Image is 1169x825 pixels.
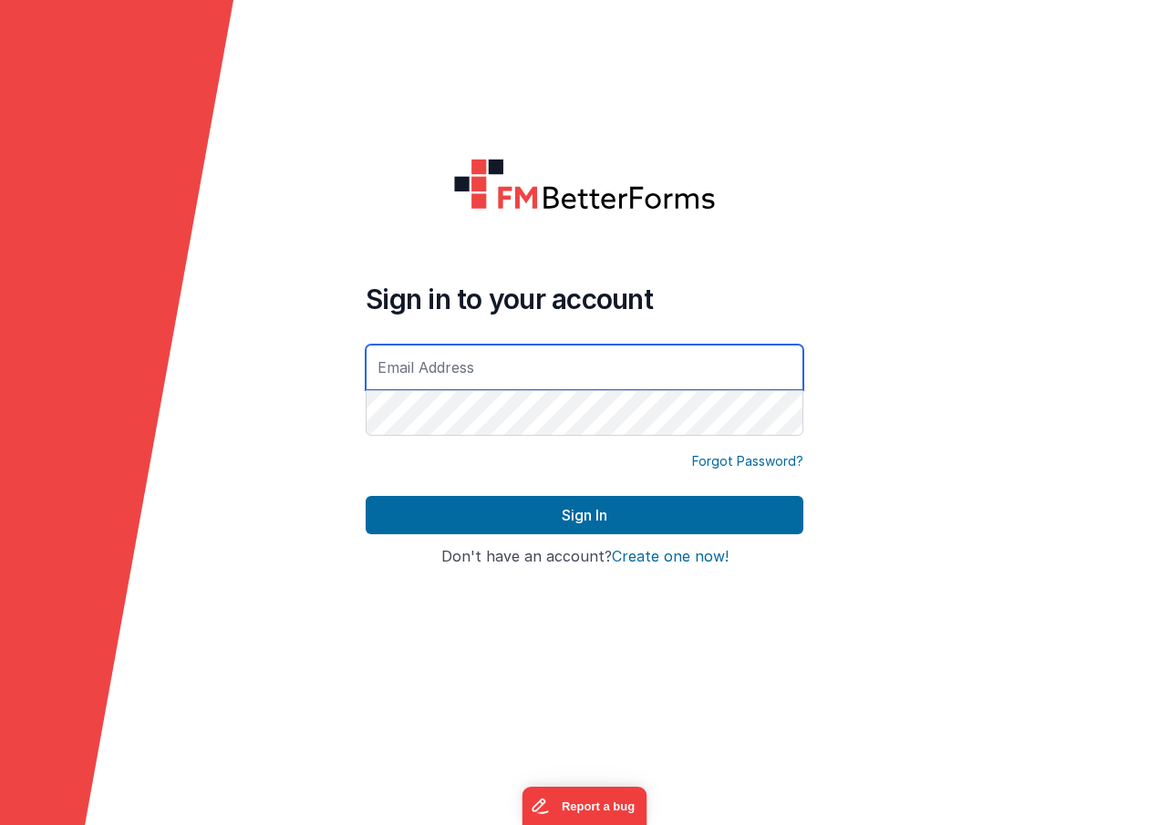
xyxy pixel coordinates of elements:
iframe: Marker.io feedback button [522,787,647,825]
button: Sign In [366,496,803,534]
input: Email Address [366,345,803,390]
a: Forgot Password? [692,452,803,470]
h4: Sign in to your account [366,283,803,315]
h4: Don't have an account? [366,549,803,565]
button: Create one now! [612,549,729,565]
